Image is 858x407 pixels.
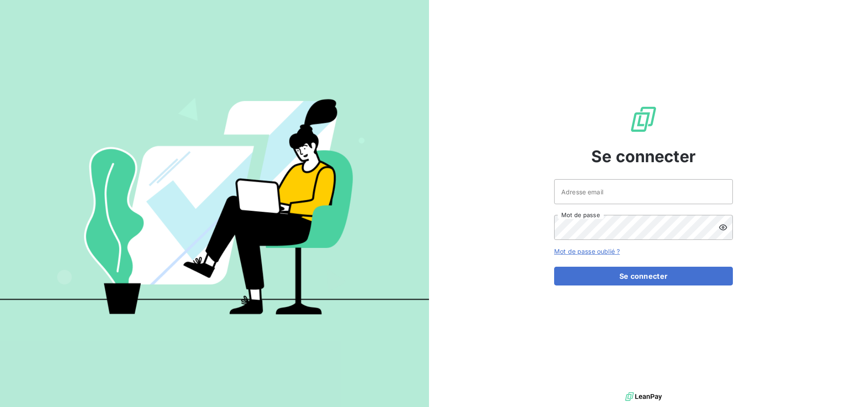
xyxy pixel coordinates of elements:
img: logo [625,390,662,403]
img: Logo LeanPay [629,105,658,134]
a: Mot de passe oublié ? [554,248,620,255]
button: Se connecter [554,267,733,285]
input: placeholder [554,179,733,204]
span: Se connecter [591,144,696,168]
